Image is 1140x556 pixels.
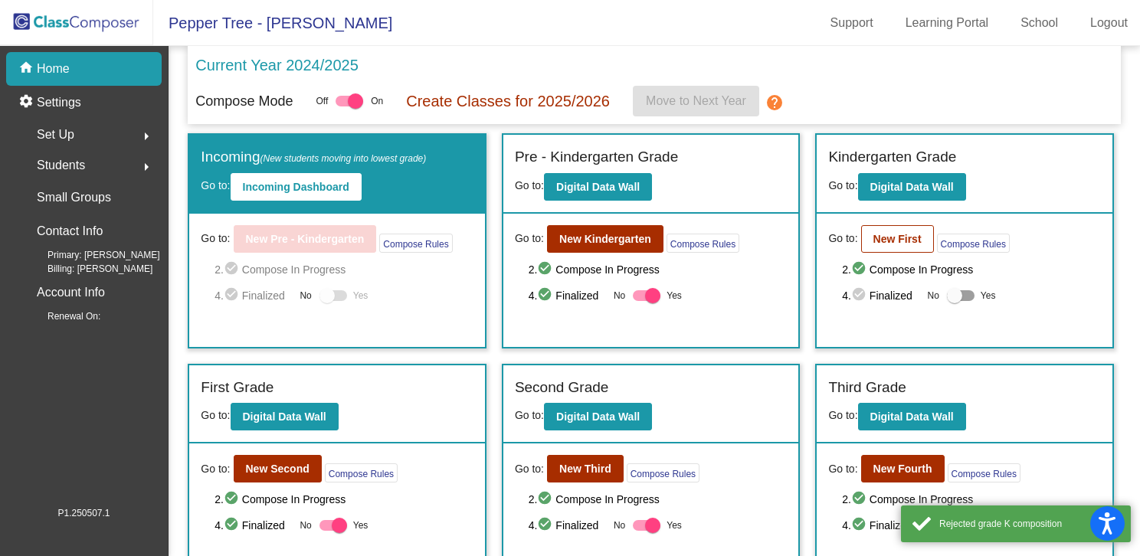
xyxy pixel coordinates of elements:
span: Yes [667,516,682,535]
label: Third Grade [828,377,906,399]
span: 4. Finalized [215,516,292,535]
span: Go to: [828,179,857,191]
mat-icon: check_circle [851,490,870,509]
button: New Pre - Kindergarten [234,225,377,253]
span: 4. Finalized [215,286,292,305]
p: Compose Mode [195,91,293,112]
span: Move to Next Year [646,94,746,107]
b: Incoming Dashboard [243,181,349,193]
b: Digital Data Wall [870,410,954,423]
button: Compose Rules [667,234,739,253]
a: Learning Portal [893,11,1001,35]
span: Students [37,155,85,176]
span: 4. Finalized [842,286,919,305]
span: No [614,289,625,303]
span: Go to: [828,409,857,421]
span: Go to: [828,461,857,477]
button: New Fourth [861,455,945,482]
mat-icon: check_circle [537,260,555,279]
button: Compose Rules [948,463,1020,482]
p: Home [37,60,70,78]
b: Digital Data Wall [556,410,640,423]
b: New Second [246,463,310,475]
mat-icon: check_circle [224,490,242,509]
span: Go to: [515,461,544,477]
mat-icon: help [765,93,784,112]
button: New Second [234,455,322,482]
button: New Kindergarten [547,225,663,253]
p: Account Info [37,282,105,303]
mat-icon: arrow_right [137,127,156,146]
span: Pepper Tree - [PERSON_NAME] [153,11,392,35]
span: Go to: [515,231,544,247]
button: Digital Data Wall [544,403,652,430]
button: Compose Rules [937,234,1010,253]
label: First Grade [201,377,274,399]
span: Go to: [201,409,230,421]
a: School [1008,11,1070,35]
span: 2. Compose In Progress [842,490,1101,509]
mat-icon: check_circle [224,286,242,305]
span: Go to: [201,461,230,477]
span: Yes [353,286,369,305]
span: Billing: [PERSON_NAME] [23,262,152,276]
p: Settings [37,93,81,112]
span: Yes [667,286,682,305]
b: New Fourth [873,463,932,475]
span: 2. Compose In Progress [215,490,473,509]
div: Rejected grade K composition [939,517,1119,531]
label: Incoming [201,146,426,168]
mat-icon: check_circle [851,516,870,535]
p: Contact Info [37,221,103,242]
span: Go to: [201,231,230,247]
span: 4. Finalized [842,516,919,535]
mat-icon: check_circle [537,286,555,305]
span: On [371,94,383,108]
span: 4. Finalized [529,286,606,305]
p: Small Groups [37,187,111,208]
button: Digital Data Wall [231,403,339,430]
b: Digital Data Wall [870,181,954,193]
label: Kindergarten Grade [828,146,956,168]
span: Go to: [515,179,544,191]
mat-icon: home [18,60,37,78]
span: 2. Compose In Progress [215,260,473,279]
label: Pre - Kindergarten Grade [515,146,678,168]
span: No [300,289,311,303]
span: Renewal On: [23,309,100,323]
p: Create Classes for 2025/2026 [406,90,610,113]
mat-icon: arrow_right [137,158,156,176]
span: Primary: [PERSON_NAME] [23,248,160,262]
b: Digital Data Wall [243,410,326,423]
span: 2. Compose In Progress [842,260,1101,279]
button: New First [861,225,934,253]
p: Current Year 2024/2025 [195,54,358,77]
span: No [927,289,939,303]
span: Go to: [201,179,230,191]
button: Digital Data Wall [858,173,966,201]
mat-icon: settings [18,93,37,112]
a: Support [818,11,886,35]
span: Go to: [515,409,544,421]
b: Digital Data Wall [556,181,640,193]
span: 2. Compose In Progress [529,490,788,509]
span: No [300,518,311,532]
button: Move to Next Year [633,86,759,116]
button: Compose Rules [325,463,398,482]
span: Yes [981,286,996,305]
button: Digital Data Wall [544,173,652,201]
b: New Kindergarten [559,233,651,245]
a: Logout [1078,11,1140,35]
button: Incoming Dashboard [231,173,362,201]
span: No [614,518,625,532]
button: Digital Data Wall [858,403,966,430]
mat-icon: check_circle [851,260,870,279]
mat-icon: check_circle [224,260,242,279]
span: Go to: [828,231,857,247]
span: (New students moving into lowest grade) [260,153,426,164]
span: Set Up [37,124,74,146]
span: 4. Finalized [529,516,606,535]
mat-icon: check_circle [851,286,870,305]
span: Off [316,94,328,108]
b: New Pre - Kindergarten [246,233,365,245]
